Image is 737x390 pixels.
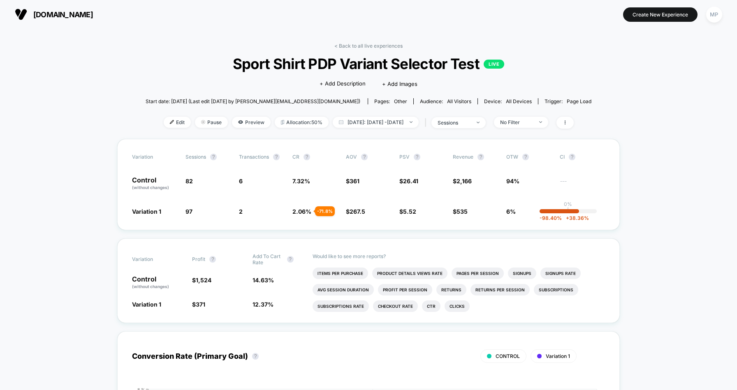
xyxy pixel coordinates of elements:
[273,154,280,160] button: ?
[506,154,552,160] span: OTW
[209,256,216,263] button: ?
[539,121,542,123] img: end
[185,154,206,160] span: Sessions
[423,117,431,129] span: |
[168,55,569,72] span: Sport Shirt PDP Variant Selector Test
[403,178,418,185] span: 26.41
[522,154,529,160] button: ?
[132,276,184,290] p: Control
[506,178,519,185] span: 94%
[457,208,468,215] span: 535
[420,98,471,104] div: Audience:
[399,208,416,215] span: $
[447,98,471,104] span: All Visitors
[422,300,440,312] li: Ctr
[192,301,205,308] span: $
[333,117,419,128] span: [DATE]: [DATE] - [DATE]
[477,154,484,160] button: ?
[361,154,368,160] button: ?
[15,8,27,21] img: Visually logo
[540,268,581,279] li: Signups Rate
[132,253,177,265] span: Variation
[438,120,470,126] div: sessions
[164,117,191,128] span: Edit
[399,154,410,160] span: PSV
[132,177,177,191] p: Control
[292,208,311,215] span: 2.06 %
[320,80,366,88] span: + Add Description
[706,7,722,23] div: MP
[496,353,520,359] span: CONTROL
[564,201,572,207] p: 0%
[506,208,516,215] span: 6%
[414,154,420,160] button: ?
[453,208,468,215] span: $
[313,284,374,295] li: Avg Session Duration
[239,154,269,160] span: Transactions
[534,284,578,295] li: Subscriptions
[484,60,504,69] p: LIVE
[470,284,530,295] li: Returns Per Session
[372,268,447,279] li: Product Details Views Rate
[313,253,605,259] p: Would like to see more reports?
[170,120,174,124] img: edit
[350,208,365,215] span: 267.5
[374,98,407,104] div: Pages:
[378,284,432,295] li: Profit Per Session
[281,120,284,125] img: rebalance
[185,178,193,185] span: 82
[253,253,283,265] span: Add To Cart Rate
[704,6,725,23] button: MP
[346,208,365,215] span: $
[560,179,605,191] span: ---
[477,122,480,123] img: end
[313,300,369,312] li: Subscriptions Rate
[304,154,310,160] button: ?
[567,98,591,104] span: Page Load
[399,178,418,185] span: $
[253,277,274,284] span: 14.63 %
[500,119,533,125] div: No Filter
[315,206,335,216] div: - 71.8 %
[239,178,243,185] span: 6
[201,120,205,124] img: end
[560,154,605,160] span: CI
[334,43,403,49] a: < Back to all live experiences
[287,256,294,263] button: ?
[410,121,413,123] img: end
[232,117,271,128] span: Preview
[292,154,299,160] span: CR
[394,98,407,104] span: other
[477,98,538,104] span: Device:
[508,268,536,279] li: Signups
[562,215,589,221] span: 38.36 %
[252,353,259,360] button: ?
[569,154,575,160] button: ?
[506,98,532,104] span: all devices
[292,178,310,185] span: 7.32 %
[253,301,273,308] span: 12.37 %
[382,81,417,87] span: + Add Images
[453,178,472,185] span: $
[445,300,470,312] li: Clicks
[132,154,177,160] span: Variation
[12,8,95,21] button: [DOMAIN_NAME]
[192,277,211,284] span: $
[132,208,161,215] span: Variation 1
[545,98,591,104] div: Trigger:
[132,284,169,289] span: (without changes)
[453,154,473,160] span: Revenue
[567,207,569,213] p: |
[146,98,360,104] span: Start date: [DATE] (Last edit [DATE] by [PERSON_NAME][EMAIL_ADDRESS][DOMAIN_NAME])
[275,117,329,128] span: Allocation: 50%
[313,268,368,279] li: Items Per Purchase
[339,120,343,124] img: calendar
[346,178,359,185] span: $
[195,117,228,128] span: Pause
[192,256,205,262] span: Profit
[403,208,416,215] span: 5.52
[566,215,569,221] span: +
[346,154,357,160] span: AOV
[132,301,161,308] span: Variation 1
[350,178,359,185] span: 361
